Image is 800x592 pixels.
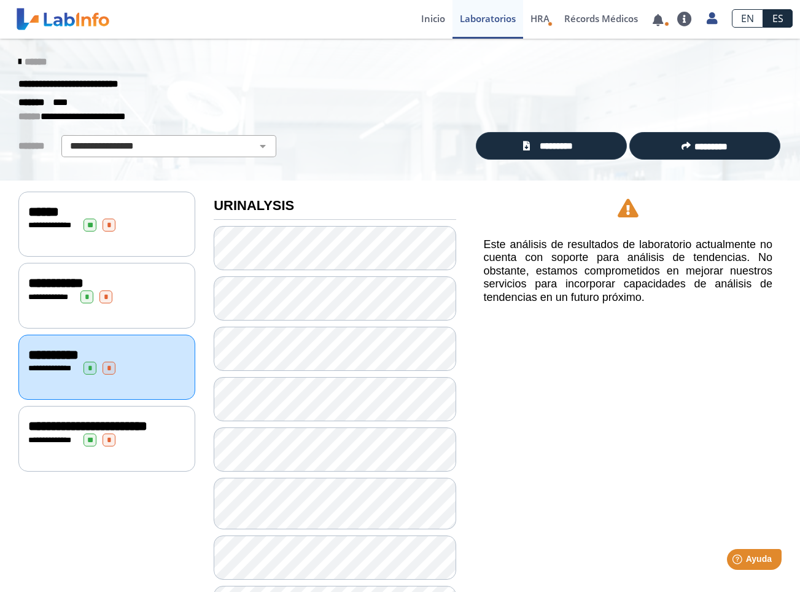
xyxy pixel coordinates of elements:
b: URINALYSIS [214,198,294,213]
h5: Este análisis de resultados de laboratorio actualmente no cuenta con soporte para análisis de ten... [484,238,772,305]
a: EN [732,9,763,28]
iframe: Help widget launcher [691,544,786,578]
a: ES [763,9,793,28]
span: HRA [530,12,550,25]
